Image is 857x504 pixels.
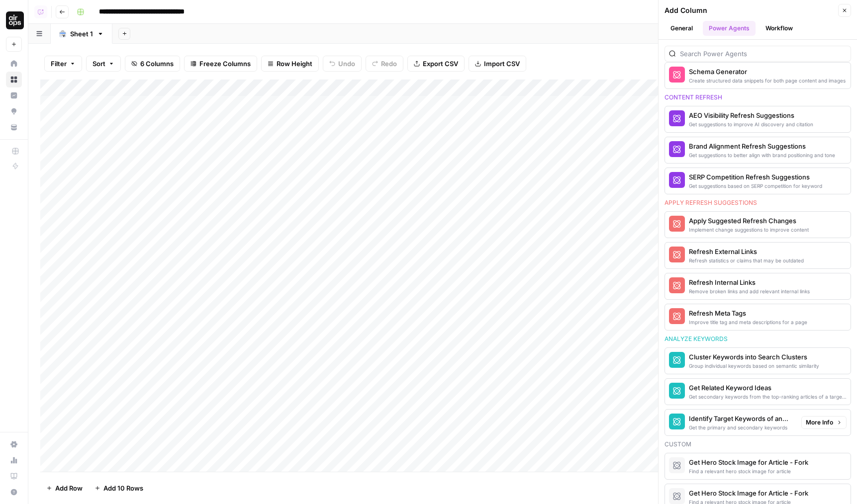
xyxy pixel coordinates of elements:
[93,59,105,69] span: Sort
[760,21,799,36] button: Workflow
[689,467,808,475] div: Find a relevant hero stock image for article
[199,59,251,69] span: Freeze Columns
[689,414,793,423] div: Identify Target Keywords of an Article
[665,168,851,194] button: SERP Competition Refresh SuggestionsGet suggestions based on SERP competition for keyword
[689,362,819,370] div: Group individual keywords based on semantic similarity
[689,277,810,287] div: Refresh Internal Links
[140,59,174,69] span: 6 Columns
[366,56,403,72] button: Redo
[6,72,22,87] a: Browse
[6,452,22,468] a: Usage
[665,335,851,343] div: Analyze keywords
[689,488,808,498] div: Get Hero Stock Image for Article - Fork
[6,484,22,500] button: Help + Support
[689,67,846,77] div: Schema Generator
[689,110,813,120] div: AEO Visibility Refresh Suggestions
[86,56,121,72] button: Sort
[689,216,809,226] div: Apply Suggested Refresh Changes
[6,56,22,72] a: Home
[261,56,319,72] button: Row Height
[277,59,312,69] span: Row Height
[689,352,819,362] div: Cluster Keywords into Search Clusters
[407,56,465,72] button: Export CSV
[665,379,851,405] button: Get Related Keyword IdeasGet secondary keywords from the top-ranking articles of a target search ...
[665,63,851,88] button: Schema GeneratorCreate structured data snippets for both page content and images
[6,11,24,29] img: AirOps Administrative Logo
[381,59,397,69] span: Redo
[689,141,835,151] div: Brand Alignment Refresh Suggestions
[6,119,22,135] a: Your Data
[689,256,804,264] div: Refresh statistics or claims that may be outdated
[40,480,89,496] button: Add Row
[680,49,847,59] input: Search Power Agents
[484,59,520,69] span: Import CSV
[689,77,846,84] div: Create structured data snippets for both page content and images
[184,56,257,72] button: Freeze Columns
[89,480,149,496] button: Add 10 Rows
[689,182,822,190] div: Get suggestions based on SERP competition for keyword
[6,8,22,33] button: Workspace: AirOps Administrative
[689,383,847,393] div: Get Related Keyword Ideas
[689,308,807,318] div: Refresh Meta Tags
[6,436,22,452] a: Settings
[689,172,822,182] div: SERP Competition Refresh Suggestions
[665,410,797,435] button: Identify Target Keywords of an ArticleGet the primary and secondary keywords
[323,56,362,72] button: Undo
[665,243,851,268] button: Refresh External LinksRefresh statistics or claims that may be outdated
[703,21,756,36] button: Power Agents
[423,59,458,69] span: Export CSV
[6,468,22,484] a: Learning Hub
[665,93,851,102] div: Content refresh
[665,137,851,163] button: Brand Alignment Refresh SuggestionsGet suggestions to better align with brand positioning and tone
[689,393,847,401] div: Get secondary keywords from the top-ranking articles of a target search term
[806,418,833,427] span: More Info
[665,106,851,132] button: AEO Visibility Refresh SuggestionsGet suggestions to improve AI discovery and citation
[689,457,808,467] div: Get Hero Stock Image for Article - Fork
[51,59,67,69] span: Filter
[469,56,526,72] button: Import CSV
[6,103,22,119] a: Opportunities
[70,29,93,39] div: Sheet 1
[44,56,82,72] button: Filter
[689,120,813,128] div: Get suggestions to improve AI discovery and citation
[665,198,851,207] div: Apply refresh suggestions
[801,416,847,429] button: More Info
[665,453,851,479] button: Get Hero Stock Image for Article - ForkFind a relevant hero stock image for article
[125,56,180,72] button: 6 Columns
[689,226,809,234] div: Implement change suggestions to improve content
[51,24,112,44] a: Sheet 1
[338,59,355,69] span: Undo
[689,423,793,431] div: Get the primary and secondary keywords
[6,87,22,103] a: Insights
[665,212,851,238] button: Apply Suggested Refresh ChangesImplement change suggestions to improve content
[689,247,804,256] div: Refresh External Links
[689,318,807,326] div: Improve title tag and meta descriptions for a page
[665,348,851,374] button: Cluster Keywords into Search ClustersGroup individual keywords based on semantic similarity
[55,483,83,493] span: Add Row
[689,287,810,295] div: Remove broken links and add relevant internal links
[665,440,851,449] div: Custom
[665,304,851,330] button: Refresh Meta TagsImprove title tag and meta descriptions for a page
[103,483,143,493] span: Add 10 Rows
[689,151,835,159] div: Get suggestions to better align with brand positioning and tone
[665,21,699,36] button: General
[665,273,851,299] button: Refresh Internal LinksRemove broken links and add relevant internal links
